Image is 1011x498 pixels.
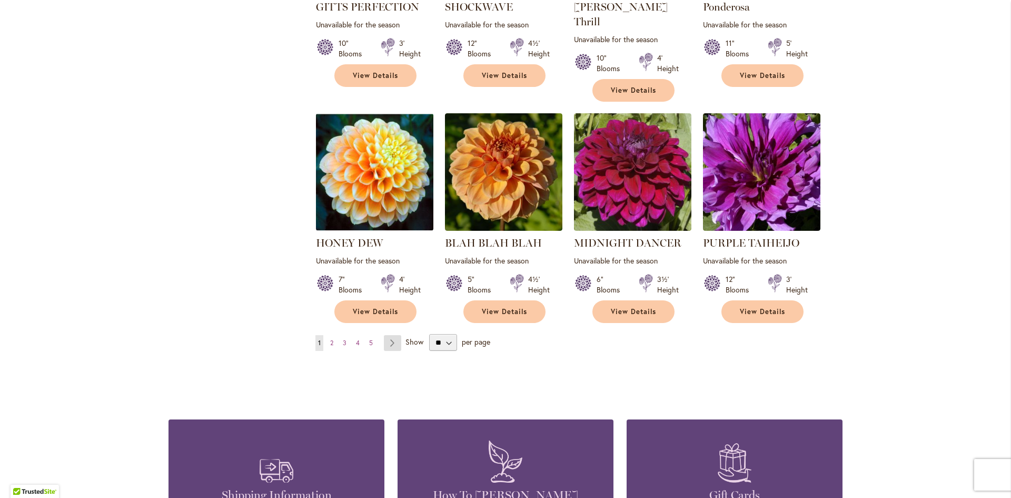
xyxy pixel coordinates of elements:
div: 4½' Height [528,274,550,295]
a: View Details [592,300,675,323]
a: 2 [328,335,336,351]
span: View Details [482,71,527,80]
span: per page [462,337,490,347]
span: 5 [369,339,373,347]
span: View Details [611,307,656,316]
div: 4' Height [399,274,421,295]
div: 4½' Height [528,38,550,59]
p: Unavailable for the season [574,256,691,266]
span: 1 [318,339,321,347]
a: SHOCKWAVE [445,1,513,13]
span: View Details [740,71,785,80]
div: 10" Blooms [597,53,626,74]
span: Show [405,337,423,347]
span: View Details [740,307,785,316]
a: 5 [366,335,375,351]
p: Unavailable for the season [703,19,820,30]
a: View Details [334,300,417,323]
a: Blah Blah Blah [445,223,562,233]
a: View Details [463,64,546,87]
div: 3½' Height [657,274,679,295]
img: Blah Blah Blah [445,113,562,231]
a: View Details [721,300,804,323]
a: View Details [334,64,417,87]
span: View Details [353,307,398,316]
a: View Details [463,300,546,323]
a: 4 [353,335,362,351]
span: 2 [330,339,333,347]
a: Honey Dew [316,223,433,233]
p: Unavailable for the season [316,256,433,266]
div: 12" Blooms [468,38,497,59]
a: View Details [592,79,675,102]
p: Unavailable for the season [703,256,820,266]
div: 6" Blooms [597,274,626,295]
a: BLAH BLAH BLAH [445,237,542,249]
span: View Details [611,86,656,95]
div: 7" Blooms [339,274,368,295]
p: Unavailable for the season [445,256,562,266]
div: 11" Blooms [726,38,755,59]
span: View Details [353,71,398,80]
span: View Details [482,307,527,316]
a: [PERSON_NAME] Thrill [574,1,668,28]
a: 3 [340,335,349,351]
div: 3' Height [786,274,808,295]
a: MIDNIGHT DANCER [574,237,681,249]
iframe: Launch Accessibility Center [8,461,37,490]
div: 4' Height [657,53,679,74]
img: PURPLE TAIHEIJO [703,113,820,231]
a: GITTS PERFECTION [316,1,419,13]
div: 5" Blooms [468,274,497,295]
img: Midnight Dancer [574,113,691,231]
p: Unavailable for the season [574,34,691,44]
span: 3 [343,339,346,347]
div: 3' Height [399,38,421,59]
a: Midnight Dancer [574,223,691,233]
img: Honey Dew [316,113,433,231]
a: HONEY DEW [316,237,383,249]
a: PURPLE TAIHEIJO [703,223,820,233]
a: Ponderosa [703,1,750,13]
a: View Details [721,64,804,87]
a: PURPLE TAIHEIJO [703,237,799,249]
div: 12" Blooms [726,274,755,295]
div: 5' Height [786,38,808,59]
p: Unavailable for the season [445,19,562,30]
span: 4 [356,339,360,347]
p: Unavailable for the season [316,19,433,30]
div: 10" Blooms [339,38,368,59]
